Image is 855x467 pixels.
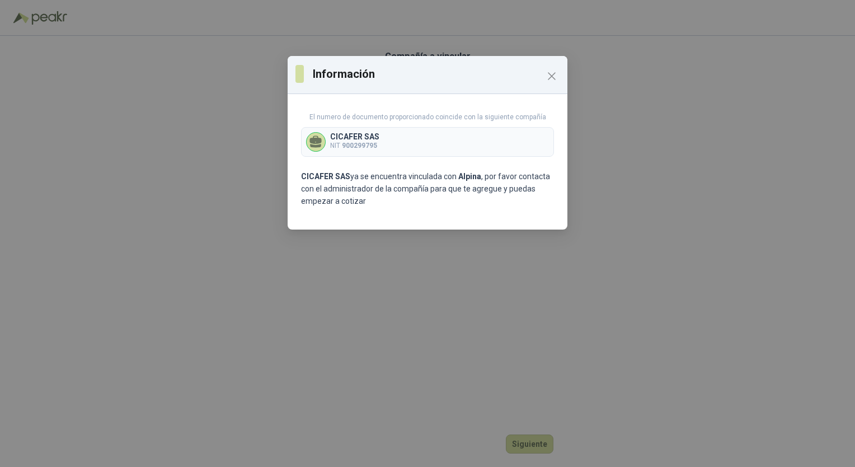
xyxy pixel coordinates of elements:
[301,170,554,207] p: ya se encuentra vinculada con , por favor contacta con el administrador de la compañía para que t...
[342,142,377,150] b: 900299795
[313,66,560,82] h3: Información
[458,172,481,181] b: Alpina
[330,141,379,151] p: NIT
[330,133,379,141] p: CICAFER SAS
[301,172,350,181] b: CICAFER SAS
[301,112,554,123] p: El numero de documento proporcionado coincide con la siguiente compañía
[543,67,561,85] button: Close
